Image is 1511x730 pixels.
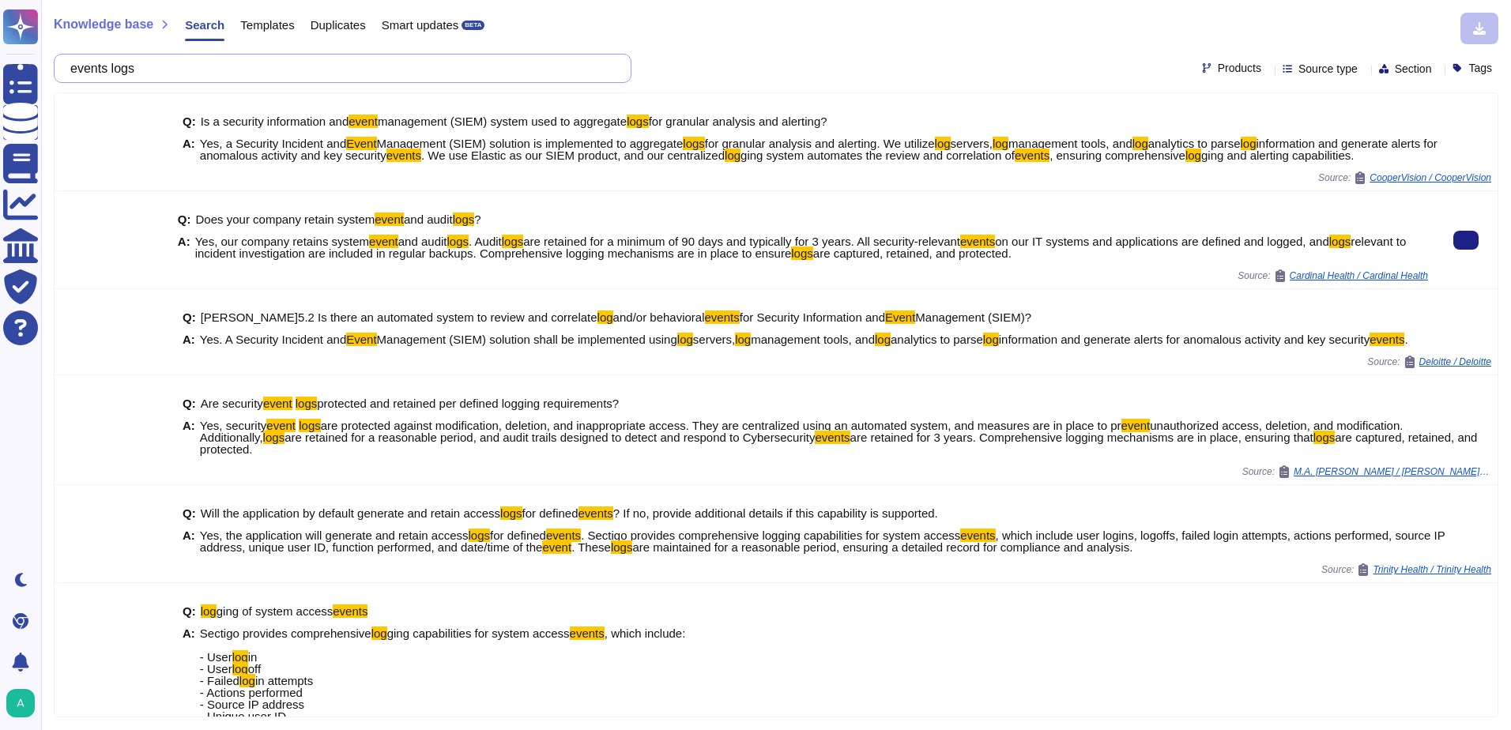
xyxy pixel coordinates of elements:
[382,19,459,31] span: Smart updates
[183,507,196,519] b: Q:
[183,605,196,617] b: Q:
[1008,137,1132,150] span: management tools, and
[632,540,1132,554] span: are maintained for a reasonable period, ensuring a detailed record for compliance and analysis.
[200,137,346,150] span: Yes, a Security Incident and
[935,137,951,150] mark: log
[200,529,1445,554] span: , which include user logins, logoffs, failed login attempts, actions performed, source IP address...
[891,333,983,346] span: analytics to parse
[178,213,191,225] b: Q:
[447,235,469,248] mark: logs
[178,235,190,259] b: A:
[1121,419,1151,432] mark: event
[1321,563,1491,576] span: Source:
[705,310,740,324] mark: events
[317,397,619,410] span: protected and retained per defined logging requirements?
[649,115,827,128] span: for granular analysis and alerting?
[677,333,693,346] mark: log
[333,604,367,618] mark: events
[613,506,938,520] span: ? If no, provide additional details if this capability is supported.
[546,529,581,542] mark: events
[983,333,999,346] mark: log
[705,137,935,150] span: for granular analysis and alerting. We utilize
[611,540,633,554] mark: logs
[1132,137,1148,150] mark: log
[386,149,421,162] mark: events
[578,506,613,520] mark: events
[1049,149,1185,162] span: , ensuring comprehensive
[542,540,571,554] mark: event
[377,333,677,346] span: Management (SIEM) solution shall be implemented using
[398,235,447,248] span: and audit
[3,686,46,721] button: user
[200,333,346,346] span: Yes. A Security Incident and
[740,310,885,324] span: for Security Information and
[183,397,196,409] b: Q:
[201,506,500,520] span: Will the application by default generate and retain access
[740,149,1015,162] span: ging system automates the review and correlation of
[200,662,261,687] span: off - Failed
[453,213,475,226] mark: logs
[183,420,195,455] b: A:
[1419,357,1491,367] span: Deloitte / Deloitte
[1242,465,1491,478] span: Source:
[502,235,524,248] mark: logs
[462,21,484,30] div: BETA
[1404,333,1407,346] span: .
[346,137,376,150] mark: Event
[1241,137,1257,150] mark: log
[683,137,705,150] mark: logs
[421,149,725,162] span: . We use Elastic as our SIEM product, and our centralized
[1367,356,1491,368] span: Source:
[474,213,480,226] span: ?
[201,310,597,324] span: [PERSON_NAME]5.2 Is there an automated system to review and correlate
[813,246,1012,260] span: are captured, retained, and protected.
[200,529,469,542] span: Yes, the application will generate and retain access
[995,235,1329,248] span: on our IT systems and applications are defined and logged, and
[371,627,387,640] mark: log
[490,529,546,542] span: for defined
[850,431,1313,444] span: are retained for 3 years. Comprehensive logging mechanisms are in place, ensuring that
[299,419,321,432] mark: logs
[349,115,378,128] mark: event
[915,310,1031,324] span: Management (SIEM)?
[183,333,195,345] b: A:
[522,506,578,520] span: for defined
[377,137,684,150] span: Management (SIEM) solution is implemented to aggregate
[240,19,294,31] span: Templates
[185,19,224,31] span: Search
[1329,235,1351,248] mark: logs
[815,431,850,444] mark: events
[54,18,153,31] span: Knowledge base
[200,650,258,675] span: in - User
[321,419,1121,432] span: are protected against modification, deletion, and inappropriate access. They are centralized usin...
[597,310,613,324] mark: log
[735,333,751,346] mark: log
[62,55,615,82] input: Search a question or template...
[469,235,502,248] span: . Audit
[387,627,570,640] span: ging capabilities for system access
[1185,149,1201,162] mark: log
[1318,171,1491,184] span: Source:
[266,419,296,432] mark: event
[195,235,1407,260] span: relevant to incident investigation are included in regular backups. Comprehensive logging mechani...
[263,431,285,444] mark: logs
[1290,271,1428,280] span: Cardinal Health / Cardinal Health
[1373,565,1491,574] span: Trinity Health / Trinity Health
[725,149,740,162] mark: log
[613,310,705,324] span: and/or behavioral
[201,397,263,410] span: Are security
[296,397,318,410] mark: logs
[200,419,1404,444] span: unauthorized access, deletion, and modification. Additionally,
[1238,269,1428,282] span: Source:
[232,650,248,664] mark: log
[523,235,960,248] span: are retained for a minimum of 90 days and typically for 3 years. All security-relevant
[571,540,611,554] span: . These
[378,115,627,128] span: management (SIEM) system used to aggregate
[375,213,404,226] mark: event
[183,115,196,127] b: Q:
[183,137,195,161] b: A:
[1313,431,1336,444] mark: logs
[500,506,522,520] mark: logs
[201,604,217,618] mark: log
[1294,467,1491,476] span: M.A. [PERSON_NAME] / [PERSON_NAME] ITS Security RFI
